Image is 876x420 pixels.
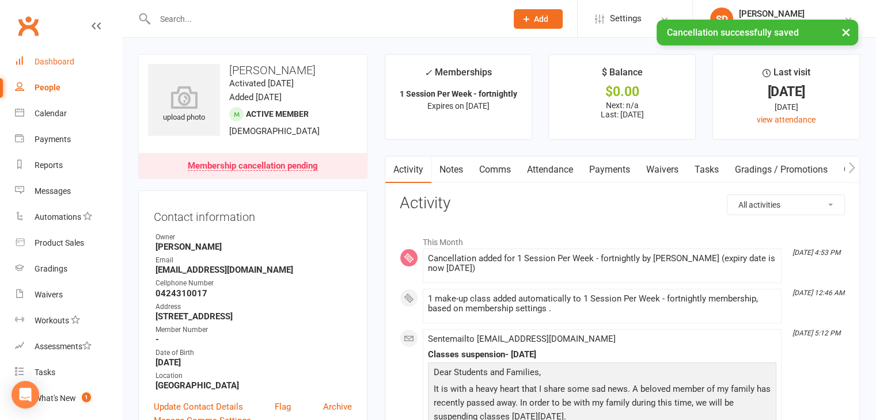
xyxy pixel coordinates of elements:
div: Assessments [35,342,92,351]
strong: 0424310017 [156,288,352,299]
a: Dashboard [15,49,122,75]
a: Messages [15,178,122,204]
div: Gradings [35,264,67,273]
a: What's New1 [15,385,122,411]
div: Date of Birth [156,348,352,358]
strong: [GEOGRAPHIC_DATA] [156,380,352,391]
a: Clubworx [14,12,43,40]
div: Cancellation successfully saved [657,20,858,45]
h3: [PERSON_NAME] [148,64,358,77]
a: Archive [323,400,352,414]
h3: Activity [400,194,845,212]
div: Memberships [424,65,492,86]
div: $0.00 [559,86,685,98]
div: Cancellation added for 1 Session Per Week - fortnightly by [PERSON_NAME] (expiry date is now [DATE]) [428,254,776,273]
strong: 1 Session Per Week - fortnightly [400,89,517,98]
div: Automations [35,212,81,222]
span: Settings [610,6,642,32]
div: SD [710,7,733,30]
a: Gradings / Promotions [727,156,836,183]
a: Payments [15,127,122,152]
div: Waivers [35,290,63,299]
div: Messages [35,186,71,196]
a: Comms [471,156,519,183]
p: Dear Students and Families, [431,365,773,382]
a: Attendance [519,156,581,183]
div: Open Intercom Messenger [12,381,39,408]
a: Gradings [15,256,122,282]
a: Activity [385,156,431,183]
div: Email [156,255,352,266]
div: What's New [35,394,76,403]
div: Workouts [35,316,69,325]
button: Add [514,9,563,29]
div: Product Sales [35,238,84,247]
strong: - [156,334,352,345]
div: Okami Kai Karate Forrestdale [739,19,844,29]
button: × [836,20,856,44]
a: Flag [275,400,291,414]
time: Activated [DATE] [229,78,294,89]
a: Waivers [638,156,687,183]
span: Add [534,14,548,24]
strong: [DATE] [156,357,352,368]
div: Membership cancellation pending [188,162,318,171]
i: [DATE] 12:46 AM [792,289,844,297]
input: Search... [151,11,499,27]
span: Active member [246,109,309,119]
time: Added [DATE] [229,92,282,102]
a: Assessments [15,334,122,360]
p: Next: n/a Last: [DATE] [559,101,685,119]
div: Cellphone Number [156,278,352,289]
strong: [STREET_ADDRESS] [156,311,352,322]
div: Owner [156,232,352,243]
div: Calendar [35,109,67,118]
i: [DATE] 4:53 PM [792,249,840,257]
div: Tasks [35,368,55,377]
i: ✓ [424,67,432,78]
div: Reports [35,161,63,170]
span: 1 [82,392,91,402]
strong: [PERSON_NAME] [156,242,352,252]
div: Member Number [156,324,352,335]
a: view attendance [757,115,816,124]
div: Classes suspension- [DATE] [428,350,776,360]
a: Product Sales [15,230,122,256]
span: [DEMOGRAPHIC_DATA] [229,126,320,136]
div: People [35,83,60,92]
a: Update Contact Details [154,400,243,414]
h3: Contact information [154,206,352,223]
div: Payments [35,135,71,144]
div: 1 make-up class added automatically to 1 Session Per Week - fortnightly membership, based on memb... [428,294,776,314]
div: [DATE] [723,101,849,113]
i: [DATE] 5:12 PM [792,329,840,337]
div: Dashboard [35,57,74,66]
div: Location [156,371,352,381]
a: Reports [15,152,122,178]
div: upload photo [148,86,220,124]
a: Automations [15,204,122,230]
a: Calendar [15,101,122,127]
span: Expires on [DATE] [427,101,490,110]
a: Workouts [15,308,122,334]
div: [DATE] [723,86,849,98]
a: Tasks [15,360,122,385]
div: Address [156,301,352,312]
a: People [15,75,122,101]
a: Notes [431,156,471,183]
a: Tasks [687,156,727,183]
a: Payments [581,156,638,183]
div: Last visit [763,65,810,86]
strong: [EMAIL_ADDRESS][DOMAIN_NAME] [156,265,352,275]
span: Sent email to [EMAIL_ADDRESS][DOMAIN_NAME] [428,334,616,344]
li: This Month [400,230,845,249]
a: Waivers [15,282,122,308]
div: $ Balance [602,65,643,86]
div: [PERSON_NAME] [739,9,844,19]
